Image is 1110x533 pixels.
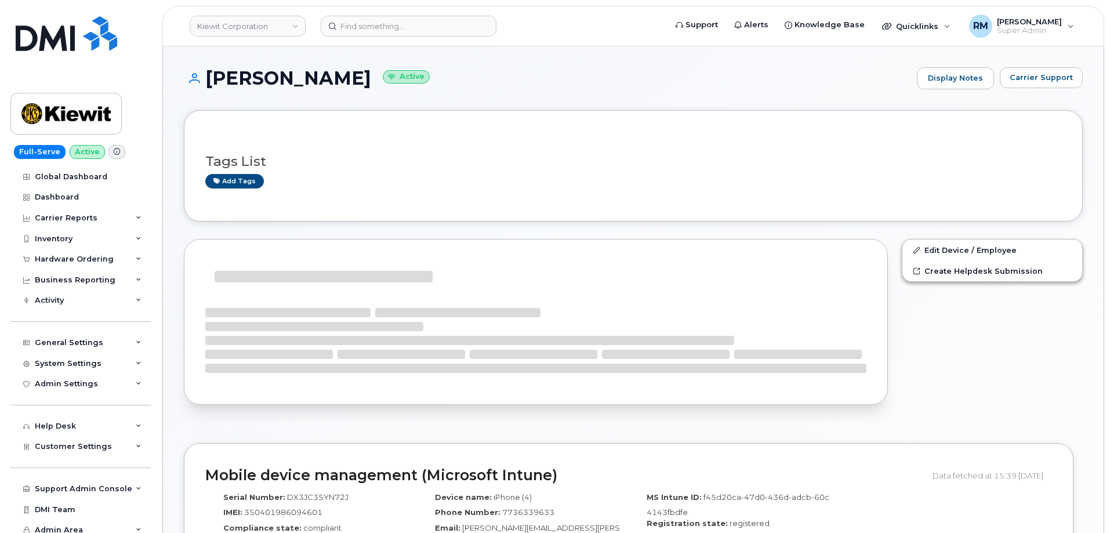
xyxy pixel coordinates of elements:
a: Display Notes [917,67,994,89]
span: 7736339633 [502,507,554,517]
label: Device name: [435,492,492,503]
span: registered [730,519,770,528]
span: iPhone (4) [494,492,532,502]
small: Active [383,70,430,84]
button: Carrier Support [1000,67,1083,88]
label: Serial Number: [223,492,285,503]
h1: [PERSON_NAME] [184,68,911,88]
h3: Tags List [205,154,1061,169]
span: Carrier Support [1010,72,1073,83]
label: Registration state: [647,518,728,529]
a: Edit Device / Employee [902,240,1082,260]
label: Phone Number: [435,507,500,518]
label: IMEI: [223,507,242,518]
span: f45d20ca-47d0-436d-adcb-60c4143fbdfe [647,492,829,517]
a: Create Helpdesk Submission [902,260,1082,281]
span: DX3JC35YN72J [287,492,349,502]
span: 350401986094601 [244,507,322,517]
label: MS Intune ID: [647,492,702,503]
h2: Mobile device management (Microsoft Intune) [205,467,924,484]
a: Add tags [205,174,264,188]
div: Data fetched at 15:39 [DATE] [933,465,1052,487]
span: compliant [303,523,342,532]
